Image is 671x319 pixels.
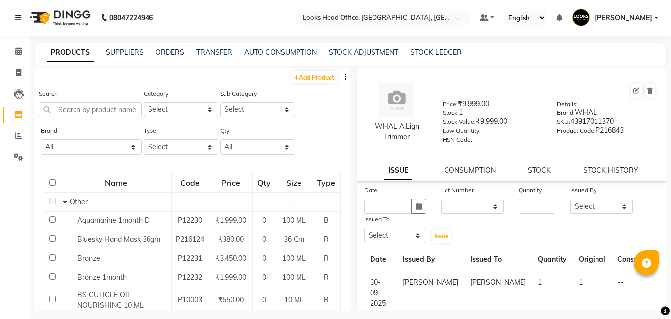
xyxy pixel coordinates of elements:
[77,254,100,263] span: Bronze
[573,248,611,271] th: Original
[397,248,464,271] th: Issued By
[47,44,94,62] a: PRODUCTS
[70,197,88,206] span: Other
[77,216,149,225] span: Aquamarine 1month D
[557,117,570,126] label: SKU:
[367,121,428,142] div: WHAL A.Lign Trimmer
[557,108,575,117] label: Brand:
[324,216,329,225] span: B
[178,216,202,225] span: P12230
[528,166,551,175] a: STOCK
[178,254,202,263] span: P12231
[532,271,573,315] td: 1
[63,197,70,206] span: Collapse Row
[324,235,329,244] span: R
[434,232,448,240] span: Issue
[39,102,142,117] input: Search by product name or code
[109,4,153,32] b: 08047224946
[282,216,306,225] span: 100 ML
[611,248,659,271] th: Consumed
[572,9,590,26] img: Naveendra Prasad
[611,271,659,315] td: --
[324,273,329,282] span: R
[77,273,127,282] span: Bronze 1month
[262,216,266,225] span: 0
[557,100,578,108] label: Details:
[284,235,304,244] span: 36 Gm
[218,295,244,304] span: ₹550.00
[329,48,398,57] a: STOCK ADJUSTMENT
[220,89,257,98] label: Sub Category
[176,235,204,244] span: P216124
[210,174,252,192] div: Price
[215,273,246,282] span: ₹1,999.00
[282,254,306,263] span: 100 ML
[443,99,542,112] div: ₹9,999.00
[155,48,184,57] a: ORDERS
[144,89,168,98] label: Category
[284,295,304,304] span: 10 ML
[384,162,412,180] a: ISSUE
[364,215,390,224] label: Issued To
[557,126,596,135] label: Product Code:
[172,174,208,192] div: Code
[262,254,266,263] span: 0
[25,4,93,32] img: logo
[144,126,156,135] label: Type
[443,100,458,108] label: Price:
[443,107,542,121] div: 1
[443,117,476,126] label: Stock Value:
[557,116,656,130] div: 43917011370
[364,248,397,271] th: Date
[293,197,296,206] span: -
[262,295,266,304] span: 0
[595,13,652,23] span: [PERSON_NAME]
[39,89,58,98] label: Search
[443,126,481,135] label: Low Quantity:
[106,48,144,57] a: SUPPLIERS
[364,271,397,315] td: 30-09-2025
[61,174,171,192] div: Name
[277,174,311,192] div: Size
[519,186,542,195] label: Quantity
[557,107,656,121] div: WHAL
[220,126,229,135] label: Qty
[573,271,611,315] td: 1
[178,273,202,282] span: P12232
[215,216,246,225] span: ₹1,999.00
[379,83,414,117] img: avatar
[432,229,451,243] button: Issue
[410,48,462,57] a: STOCK LEDGER
[441,186,474,195] label: Lot Number
[253,174,275,192] div: Qty
[464,271,532,315] td: [PERSON_NAME]
[443,108,459,117] label: Stock:
[443,135,472,144] label: HSN Code:
[41,126,57,135] label: Brand
[583,166,638,175] a: STOCK HISTORY
[397,271,464,315] td: [PERSON_NAME]
[291,71,337,83] a: Add Product
[313,174,339,192] div: Type
[324,254,329,263] span: R
[244,48,317,57] a: AUTO CONSUMPTION
[324,295,329,304] span: R
[464,248,532,271] th: Issued To
[364,186,377,195] label: Date
[443,116,542,130] div: ₹9,999.00
[215,254,246,263] span: ₹3,450.00
[262,273,266,282] span: 0
[178,295,202,304] span: P10003
[557,125,656,139] div: P216843
[262,235,266,244] span: 0
[196,48,232,57] a: TRANSFER
[218,235,244,244] span: ₹380.00
[570,186,596,195] label: Issued By
[444,166,496,175] a: CONSUMPTION
[77,290,144,310] span: BS CUTICLE OIL NOURISHING 10 ML
[282,273,306,282] span: 100 ML
[532,248,573,271] th: Quantity
[77,235,160,244] span: Bluesky Hand Mask 36gm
